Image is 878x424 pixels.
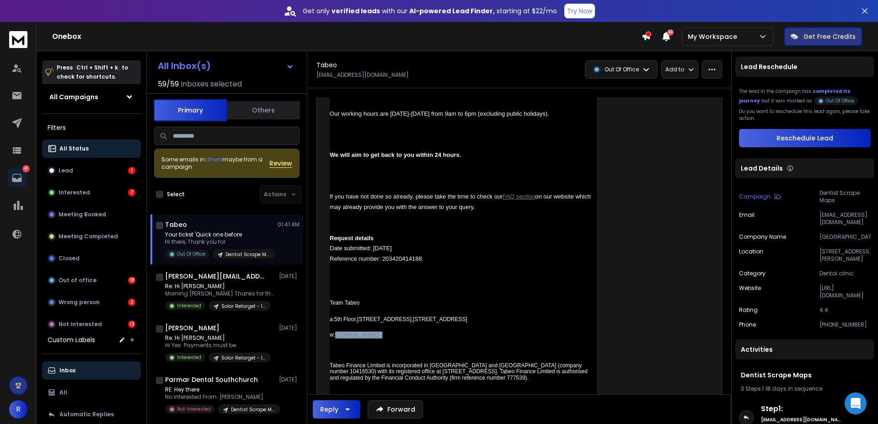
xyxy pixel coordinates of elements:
[761,416,841,423] h6: [EMAIL_ADDRESS][DOMAIN_NAME]
[42,383,141,402] button: All
[42,405,141,424] button: Automatic Replies
[330,316,357,322] span: a:
[739,129,871,147] button: Reschedule Lead
[59,233,118,240] p: Meeting Completed
[165,283,275,290] p: Re: Hi [PERSON_NAME]
[567,6,592,16] p: Try Now
[368,400,423,419] button: Forward
[59,367,75,374] p: Inbox
[8,169,26,187] a: 41
[819,211,871,226] p: [EMAIL_ADDRESS][DOMAIN_NAME]
[59,211,106,218] p: Meeting Booked
[165,393,275,401] p: No interested From: [PERSON_NAME]
[413,316,467,322] span: [STREET_ADDRESS]
[688,32,741,41] p: My Workspace
[741,370,869,380] h1: Dentist Scrape Maps
[330,362,589,381] span: Tabeo Finance Limited is incorporated in [GEOGRAPHIC_DATA] and [GEOGRAPHIC_DATA] (company number ...
[165,334,271,342] p: Re: Hi [PERSON_NAME]
[221,303,265,310] p: Solar Retarget - 1st 500
[227,100,300,120] button: Others
[739,233,786,241] p: Company Name
[128,167,135,174] div: 1
[165,386,275,393] p: RE: Hey there
[59,411,114,418] p: Automatic Replies
[42,227,141,246] button: Meeting Completed
[605,66,639,73] p: Out Of Office
[52,31,642,42] h1: Onebox
[165,272,266,281] h1: [PERSON_NAME][EMAIL_ADDRESS][DOMAIN_NAME]
[225,251,269,258] p: Dentist Scrape Maps
[167,191,185,198] label: Select
[42,183,141,202] button: Interested7
[49,92,98,102] h1: All Campaigns
[42,140,141,158] button: All Status
[59,389,67,396] p: All
[158,79,179,90] span: 59 / 59
[165,238,275,246] p: Hi there, Thank you for
[330,245,392,252] span: Date submitted: [DATE]
[735,339,874,360] div: Activities
[330,110,549,117] span: Our working hours are [DATE]-[DATE] from 9am to 6pm (excluding public holidays).
[819,233,871,241] p: [GEOGRAPHIC_DATA]
[9,31,27,48] img: logo
[320,405,338,414] div: Reply
[177,251,205,258] p: Out Of Office
[741,62,798,71] p: Lead Reschedule
[165,375,258,384] h1: Parmar Dental Southchurch
[819,306,871,314] p: 4.4
[845,392,867,414] div: Open Intercom Messenger
[221,354,265,361] p: Solar Retarget - 1st 500
[42,161,141,180] button: Lead1
[150,57,301,75] button: All Inbox(s)
[739,88,871,104] div: The lead in the campaign has but it was marked as .
[335,332,379,338] a: [DOMAIN_NAME]
[334,316,357,322] span: 5th Floor,
[59,167,73,174] p: Lead
[158,61,211,70] h1: All Inbox(s)
[177,302,201,309] p: Interested
[330,151,461,158] strong: We will aim to get back to you within 24 hours.
[42,88,141,106] button: All Campaigns
[59,189,90,196] p: Interested
[739,193,771,200] p: Campaign
[826,97,854,104] p: Out Of Office
[765,385,822,392] span: 18 days in sequence
[741,385,869,392] div: |
[42,121,141,134] h3: Filters
[739,211,755,226] p: Email
[739,270,766,277] p: Category
[330,300,359,306] span: Team Tabeo
[9,400,27,419] button: R
[165,231,275,238] p: Your ticket 'Quick one before
[42,293,141,311] button: Wrong person2
[739,284,761,299] p: Website
[316,60,337,70] h1: Tabeo
[741,164,783,173] p: Lead Details
[279,376,300,383] p: [DATE]
[332,6,380,16] strong: verified leads
[564,4,595,18] button: Try Now
[303,6,557,16] p: Get only with our starting at $22/mo
[154,99,227,121] button: Primary
[181,79,242,90] h3: Inboxes selected
[279,273,300,280] p: [DATE]
[739,306,758,314] p: Rating
[761,403,841,414] h6: Step 1 :
[330,235,374,242] strong: Request details
[503,193,535,200] a: FAQ section
[819,321,871,328] p: [PHONE_NUMBER]
[819,284,871,299] p: [URL][DOMAIN_NAME]
[42,271,141,290] button: Out of office18
[177,354,201,361] p: Interested
[313,400,360,419] button: Reply
[128,321,135,328] div: 13
[803,32,856,41] p: Get Free Credits
[330,255,422,262] span: Reference number: 203420414188
[819,189,871,204] p: Dentist Scrape Maps
[128,189,135,196] div: 7
[409,6,495,16] strong: AI-powered Lead Finder,
[42,249,141,268] button: Closed
[269,159,292,168] button: Review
